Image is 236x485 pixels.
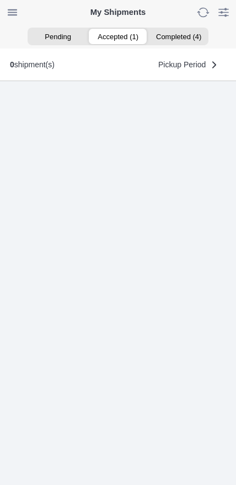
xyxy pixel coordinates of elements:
[10,60,55,69] div: shipment(s)
[28,29,88,44] ion-segment-button: Pending
[88,29,148,44] ion-segment-button: Accepted (1)
[148,29,208,44] ion-segment-button: Completed (4)
[10,60,14,69] b: 0
[158,61,206,68] span: Pickup Period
